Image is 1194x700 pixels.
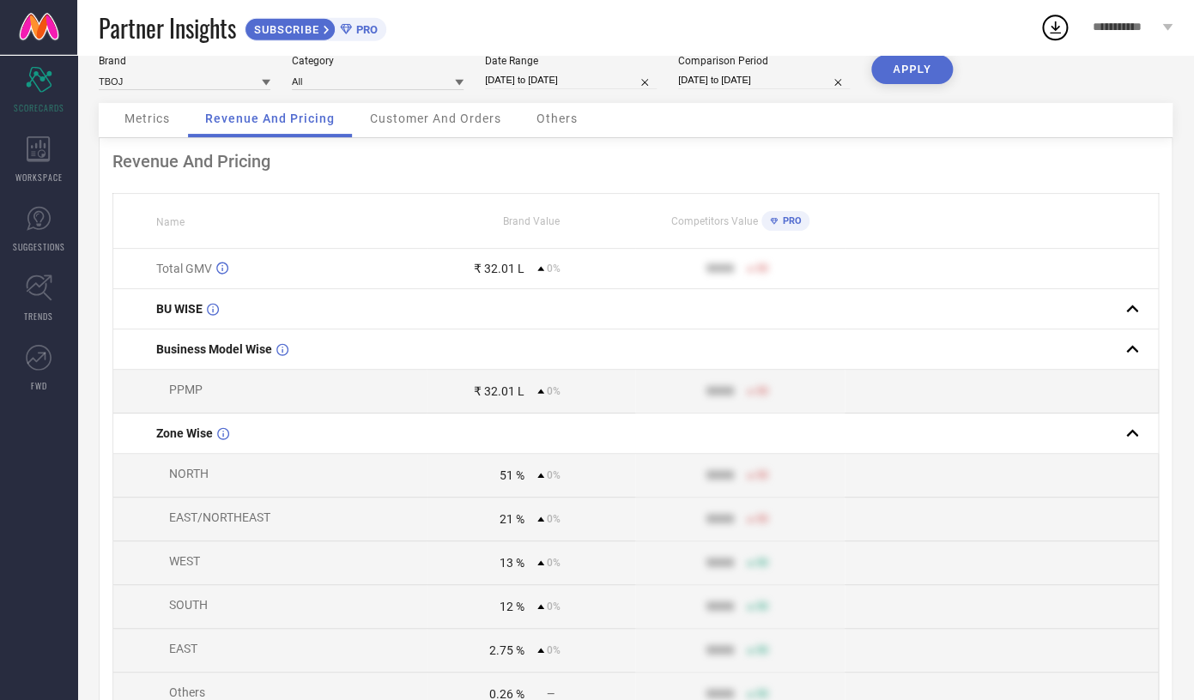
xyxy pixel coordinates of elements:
span: WORKSPACE [15,171,63,184]
input: Select date range [485,71,657,89]
span: Partner Insights [99,10,236,45]
a: SUBSCRIBEPRO [245,14,386,41]
span: 50 [756,644,768,656]
span: Others [536,112,578,125]
span: 50 [756,557,768,569]
div: Revenue And Pricing [112,151,1159,172]
div: 9999 [706,643,734,657]
span: 0% [547,600,561,612]
span: EAST [169,642,197,655]
div: 2.75 % [489,643,524,657]
div: 13 % [500,556,524,570]
span: WEST [169,554,200,568]
span: Zone Wise [156,426,213,440]
span: — [547,688,555,700]
span: Brand Value [503,215,560,227]
span: BU WISE [156,302,203,316]
span: Business Model Wise [156,342,272,356]
div: 9999 [706,384,734,398]
span: SOUTH [169,598,208,612]
span: 0% [547,262,561,275]
span: SCORECARDS [14,101,64,114]
span: 50 [756,469,768,481]
span: 50 [756,513,768,525]
span: Name [156,216,185,228]
span: TRENDS [24,310,53,323]
div: Category [292,55,464,67]
span: SUGGESTIONS [13,240,65,253]
div: 9999 [706,262,734,275]
button: APPLY [871,55,953,84]
span: Others [169,685,205,699]
div: Date Range [485,55,657,67]
span: 0% [547,513,561,525]
span: PPMP [169,383,203,396]
span: SUBSCRIBE [245,23,324,36]
span: Metrics [124,112,170,125]
span: 50 [756,688,768,700]
span: NORTH [169,467,209,480]
div: 12 % [500,600,524,613]
div: Comparison Period [678,55,850,67]
span: EAST/NORTHEAST [169,510,270,524]
span: 50 [756,262,768,275]
div: Brand [99,55,270,67]
span: Revenue And Pricing [205,112,335,125]
div: 21 % [500,512,524,526]
span: 0% [547,644,561,656]
div: 51 % [500,468,524,482]
div: 9999 [706,512,734,526]
span: Total GMV [156,262,212,275]
div: ₹ 32.01 L [474,384,524,398]
span: 0% [547,469,561,481]
span: Customer And Orders [370,112,501,125]
span: PRO [778,215,801,226]
span: 0% [547,385,561,397]
div: ₹ 32.01 L [474,262,524,275]
span: 50 [756,385,768,397]
span: PRO [352,23,378,36]
span: 50 [756,600,768,612]
span: Competitors Value [670,215,757,227]
div: 9999 [706,600,734,613]
div: 9999 [706,468,734,482]
span: FWD [31,379,47,392]
span: 0% [547,557,561,569]
div: Open download list [1039,12,1070,43]
input: Select comparison period [678,71,850,89]
div: 9999 [706,556,734,570]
